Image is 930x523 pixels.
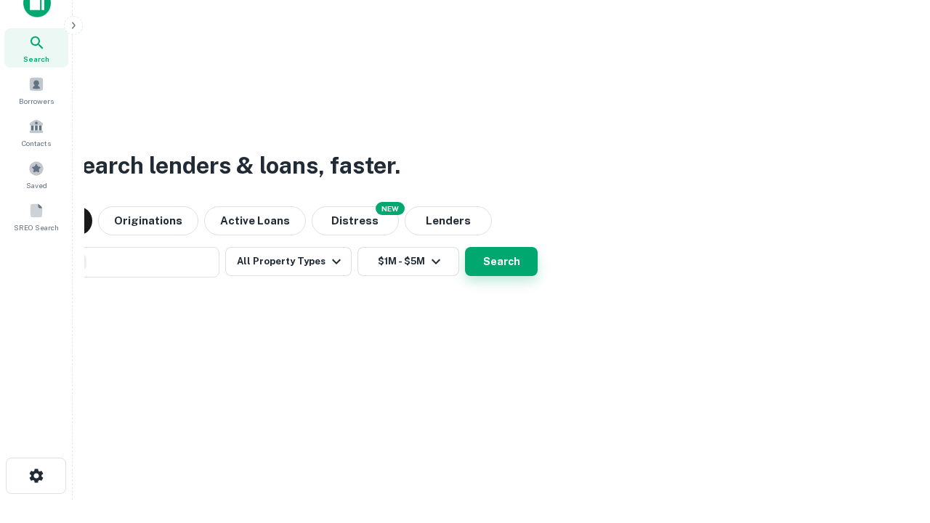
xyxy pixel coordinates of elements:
iframe: Chat Widget [857,407,930,477]
h3: Search lenders & loans, faster. [66,148,400,183]
a: Search [4,28,68,68]
a: SREO Search [4,197,68,236]
a: Borrowers [4,70,68,110]
div: NEW [376,202,405,215]
button: Search distressed loans with lien and other non-mortgage details. [312,206,399,235]
button: Search [465,247,538,276]
span: SREO Search [14,222,59,233]
span: Saved [26,179,47,191]
span: Search [23,53,49,65]
button: Lenders [405,206,492,235]
button: Active Loans [204,206,306,235]
button: All Property Types [225,247,352,276]
span: Contacts [22,137,51,149]
button: Originations [98,206,198,235]
button: $1M - $5M [357,247,459,276]
a: Contacts [4,113,68,152]
span: Borrowers [19,95,54,107]
a: Saved [4,155,68,194]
